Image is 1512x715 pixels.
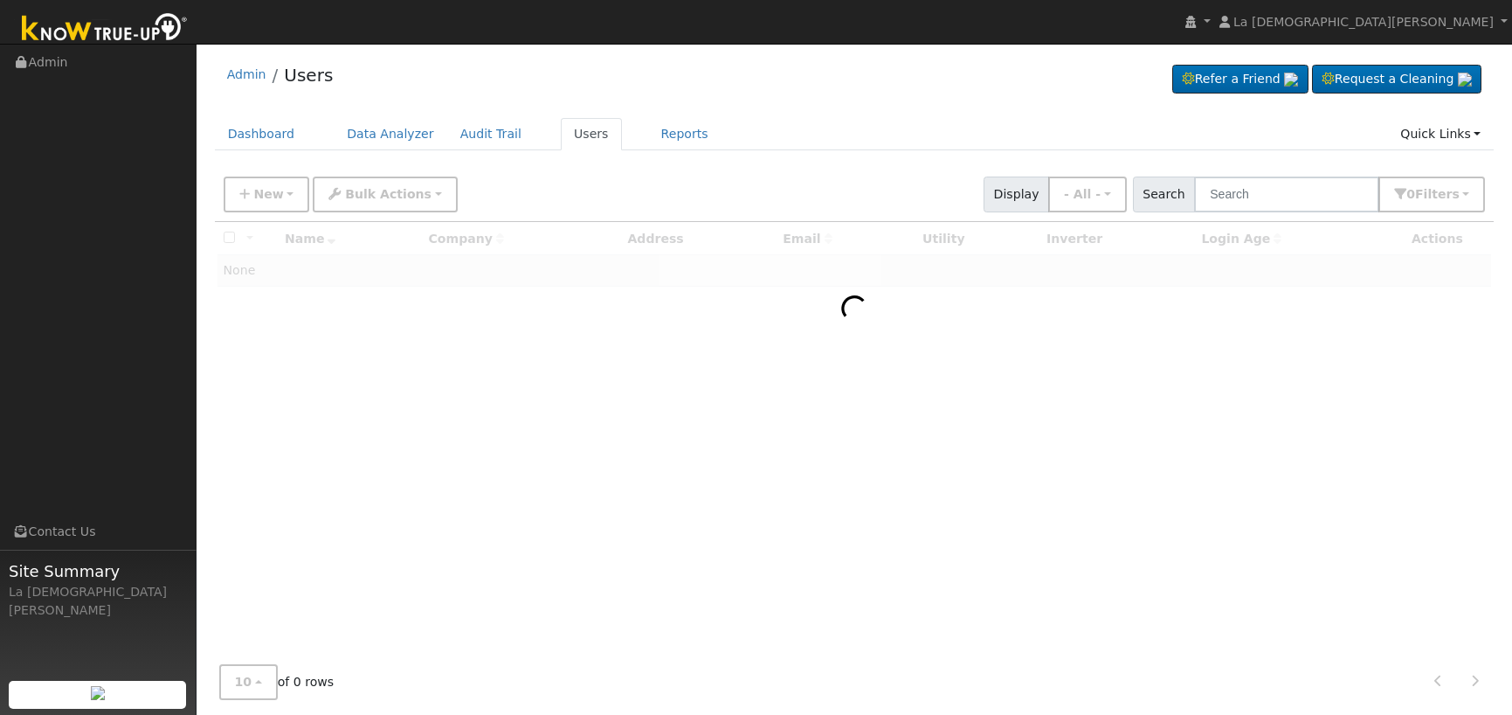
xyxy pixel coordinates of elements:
span: La [DEMOGRAPHIC_DATA][PERSON_NAME] [1233,15,1494,29]
a: Dashboard [215,118,308,150]
span: Site Summary [9,559,187,583]
button: 0Filters [1378,177,1485,212]
button: Bulk Actions [313,177,457,212]
span: of 0 rows [219,664,335,700]
a: Refer a Friend [1172,65,1308,94]
span: Display [984,177,1049,212]
button: New [224,177,310,212]
button: - All - [1048,177,1127,212]
a: Quick Links [1387,118,1494,150]
a: Users [284,65,333,86]
a: Request a Cleaning [1312,65,1481,94]
a: Users [561,118,622,150]
span: s [1452,187,1459,201]
span: Search [1133,177,1195,212]
img: retrieve [1284,73,1298,87]
a: Data Analyzer [334,118,447,150]
span: 10 [235,675,252,689]
button: 10 [219,664,278,700]
div: La [DEMOGRAPHIC_DATA][PERSON_NAME] [9,583,187,620]
img: Know True-Up [13,10,197,49]
a: Reports [648,118,721,150]
a: Audit Trail [447,118,535,150]
span: Bulk Actions [345,187,432,201]
a: Admin [227,67,266,81]
input: Search [1194,177,1379,212]
span: New [253,187,283,201]
img: retrieve [1458,73,1472,87]
img: retrieve [91,686,105,700]
span: Filter [1415,187,1460,201]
